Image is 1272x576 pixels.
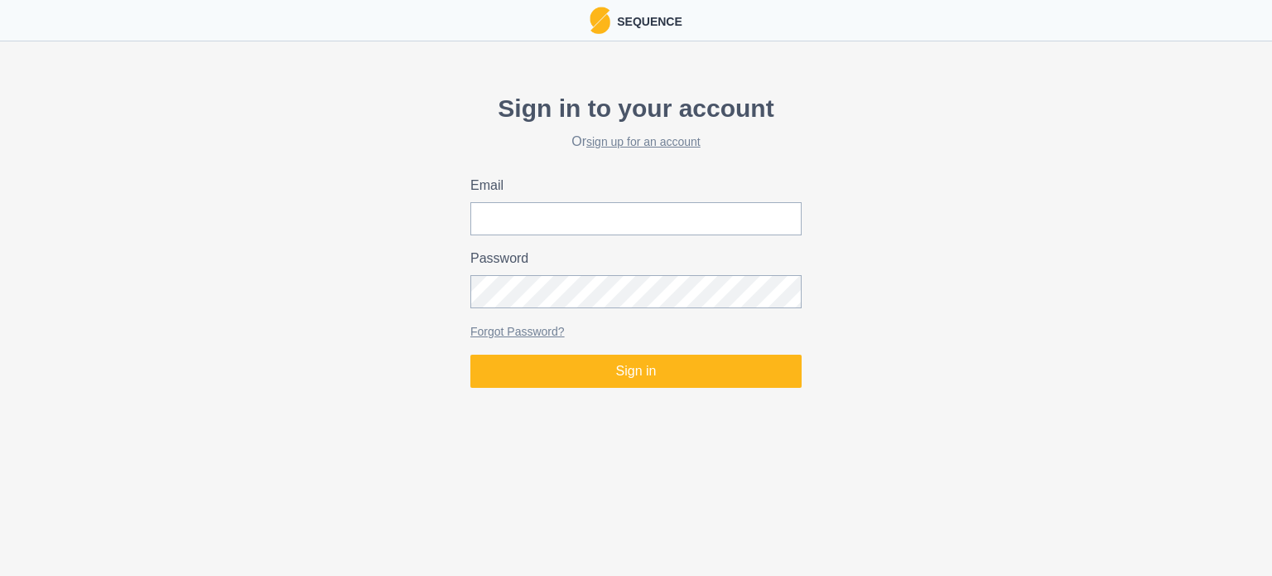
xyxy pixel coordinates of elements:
[610,10,682,31] p: Sequence
[470,176,792,196] label: Email
[590,7,682,34] a: LogoSequence
[586,135,701,148] a: sign up for an account
[590,7,610,34] img: Logo
[470,325,565,338] a: Forgot Password?
[470,90,802,127] p: Sign in to your account
[470,133,802,149] h2: Or
[470,249,792,269] label: Password
[470,355,802,388] button: Sign in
